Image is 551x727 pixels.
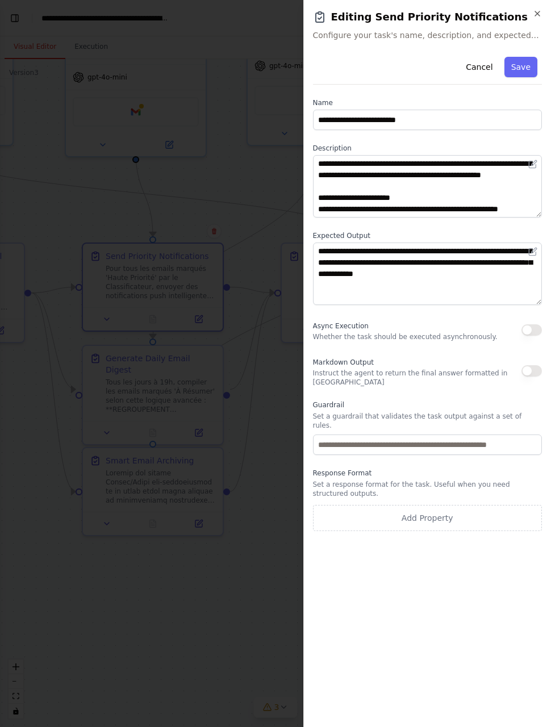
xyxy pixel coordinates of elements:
span: Async Execution [313,322,369,330]
button: Cancel [459,57,499,77]
p: Whether the task should be executed asynchronously. [313,332,498,341]
button: Open in editor [526,157,540,171]
label: Expected Output [313,231,542,240]
button: Open in editor [526,245,540,258]
h2: Editing Send Priority Notifications [313,9,542,25]
label: Description [313,144,542,153]
label: Response Format [313,469,542,478]
span: Markdown Output [313,358,374,366]
p: Instruct the agent to return the final answer formatted in [GEOGRAPHIC_DATA] [313,369,522,387]
button: Add Property [313,505,542,531]
label: Guardrail [313,400,542,410]
p: Set a guardrail that validates the task output against a set of rules. [313,412,542,430]
button: Save [504,57,537,77]
label: Name [313,98,542,107]
span: Configure your task's name, description, and expected output. [313,30,542,41]
p: Set a response format for the task. Useful when you need structured outputs. [313,480,542,498]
